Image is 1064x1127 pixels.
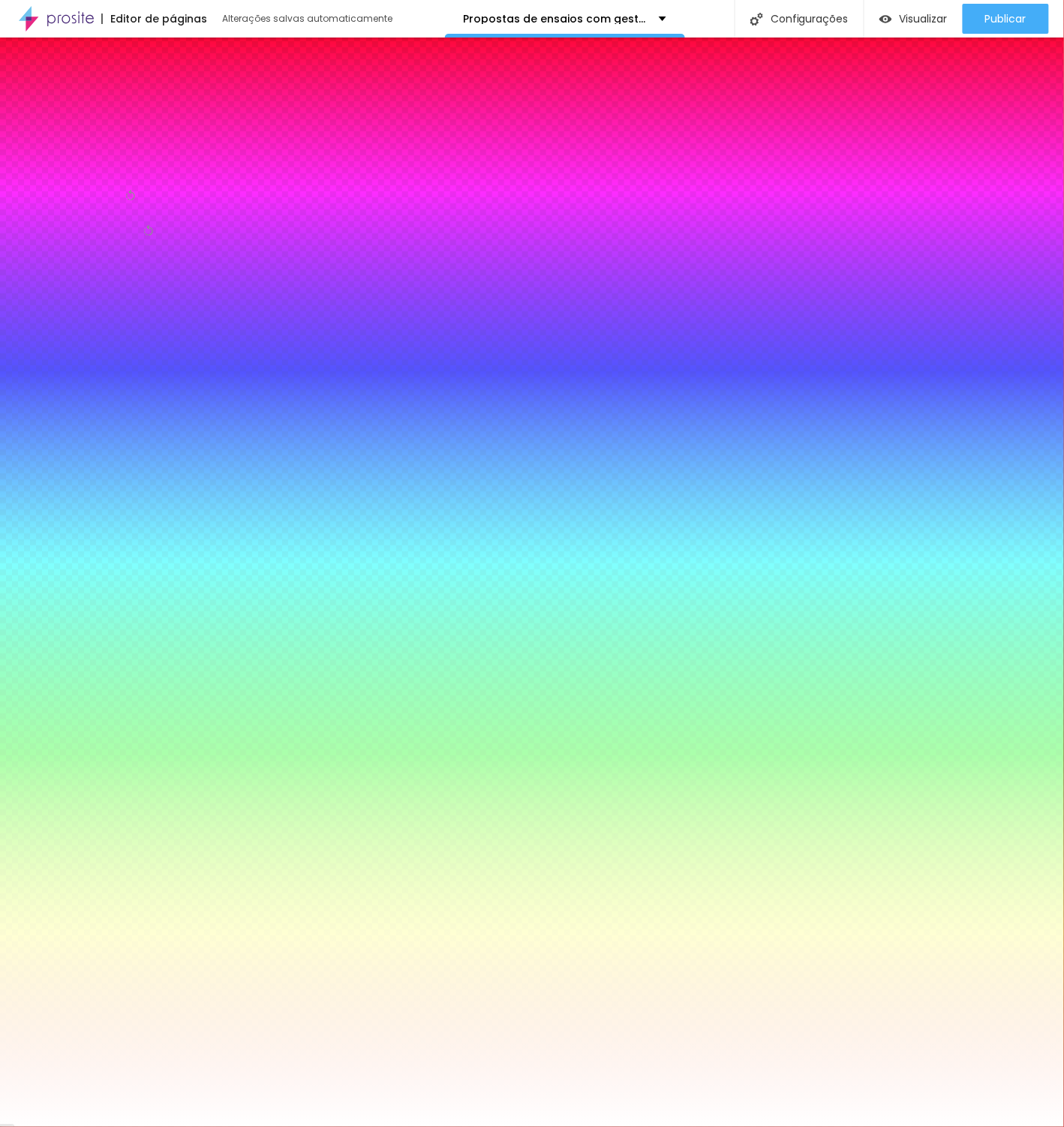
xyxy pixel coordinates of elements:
div: Editor de páginas [101,14,207,24]
button: Visualizar [864,4,963,34]
span: Publicar [985,13,1026,25]
img: Icone [750,13,763,26]
button: Publicar [963,4,1049,34]
p: Propostas de ensaios com gestantes [464,14,648,24]
div: Alterações salvas automaticamente [222,14,395,23]
span: Visualizar [900,13,948,25]
img: view-1.svg [879,13,892,26]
